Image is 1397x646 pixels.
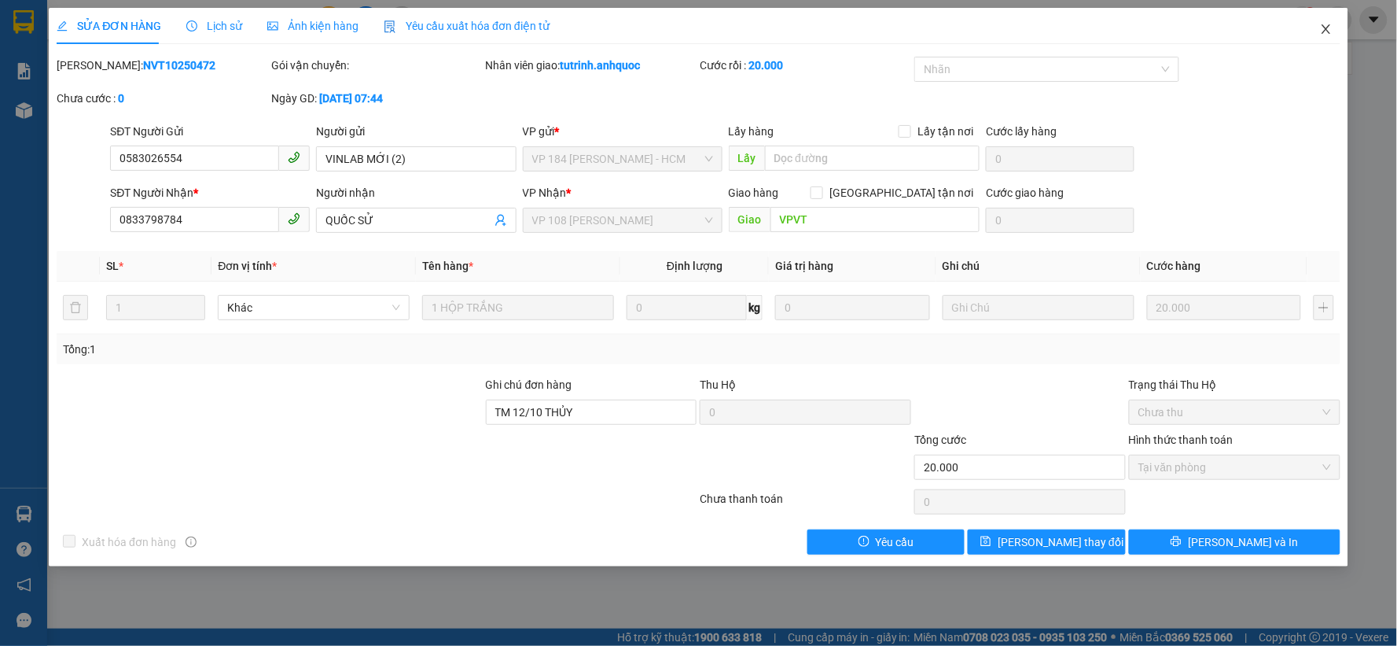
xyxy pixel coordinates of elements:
label: Cước lấy hàng [986,125,1057,138]
div: Người nhận [316,184,516,201]
span: clock-circle [186,20,197,31]
button: printer[PERSON_NAME] và In [1129,530,1340,555]
label: Ghi chú đơn hàng [486,378,572,391]
span: SỬA ĐƠN HÀNG [57,20,161,32]
div: Người gửi [316,123,516,140]
div: SĐT Người Gửi [110,123,310,140]
span: exclamation-circle [858,536,869,548]
span: Lấy hàng [729,125,774,138]
span: picture [267,20,278,31]
span: Xuất hóa đơn hàng [75,533,182,551]
span: [PERSON_NAME] thay đổi [998,533,1123,551]
span: close [1320,23,1333,35]
div: VP gửi [523,123,722,140]
div: Nhân viên giao: [486,57,697,74]
span: Lịch sử [186,20,242,32]
th: Ghi chú [936,251,1141,282]
button: plus [1314,295,1333,320]
span: Yêu cầu [876,533,914,551]
span: Tên hàng [422,260,473,272]
div: Trạng thái Thu Hộ [1129,376,1340,393]
input: Dọc đường [770,207,980,232]
img: icon [384,20,396,33]
span: Giao [729,207,770,232]
span: Tổng cước [914,434,966,446]
span: VP Nhận [523,186,567,199]
div: Gói vận chuyển: [271,57,483,74]
div: Chưa thanh toán [698,490,913,518]
div: Cước rồi : [700,57,911,74]
div: Chưa cước : [57,90,268,107]
b: NVT10250472 [143,59,215,72]
span: user-add [494,214,507,227]
span: [GEOGRAPHIC_DATA] tận nơi [823,184,980,201]
button: exclamation-circleYêu cầu [807,530,965,555]
div: [PERSON_NAME]: [57,57,268,74]
span: info-circle [186,537,197,548]
span: VP 184 Nguyễn Văn Trỗi - HCM [532,147,713,171]
span: printer [1171,536,1182,548]
input: Cước giao hàng [986,208,1134,233]
button: Close [1304,8,1348,52]
input: 0 [775,295,930,320]
span: Định lượng [667,260,722,272]
span: Thu Hộ [700,378,736,391]
button: delete [63,295,88,320]
b: [DATE] 07:44 [319,92,383,105]
span: Lấy [729,146,765,171]
span: SL [106,260,119,272]
span: Cước hàng [1147,260,1201,272]
div: Ngày GD: [271,90,483,107]
span: Lấy tận nơi [911,123,980,140]
input: Dọc đường [765,146,980,171]
span: [PERSON_NAME] và In [1188,533,1298,551]
input: 0 [1147,295,1302,320]
div: Tổng: 1 [63,341,539,358]
span: Giao hàng [729,186,779,199]
span: Tại văn phòng [1138,456,1331,479]
b: 0 [118,92,124,105]
label: Hình thức thanh toán [1129,434,1233,446]
span: phone [288,151,300,164]
span: kg [747,295,763,320]
span: edit [57,20,68,31]
span: VP 108 Lê Hồng Phong - Vũng Tàu [532,209,713,232]
span: Đơn vị tính [218,260,277,272]
button: save[PERSON_NAME] thay đổi [968,530,1126,555]
input: Ghi chú đơn hàng [486,400,697,425]
label: Cước giao hàng [986,186,1064,199]
span: Giá trị hàng [775,260,833,272]
div: SĐT Người Nhận [110,184,310,201]
span: Chưa thu [1138,401,1331,424]
input: Ghi Chú [943,295,1134,320]
b: 20.000 [748,59,783,72]
span: Ảnh kiện hàng [267,20,358,32]
input: VD: Bàn, Ghế [422,295,614,320]
span: phone [288,212,300,225]
span: save [980,536,991,548]
span: Yêu cầu xuất hóa đơn điện tử [384,20,550,32]
span: Khác [227,296,400,319]
b: tutrinh.anhquoc [561,59,641,72]
input: Cước lấy hàng [986,146,1134,172]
